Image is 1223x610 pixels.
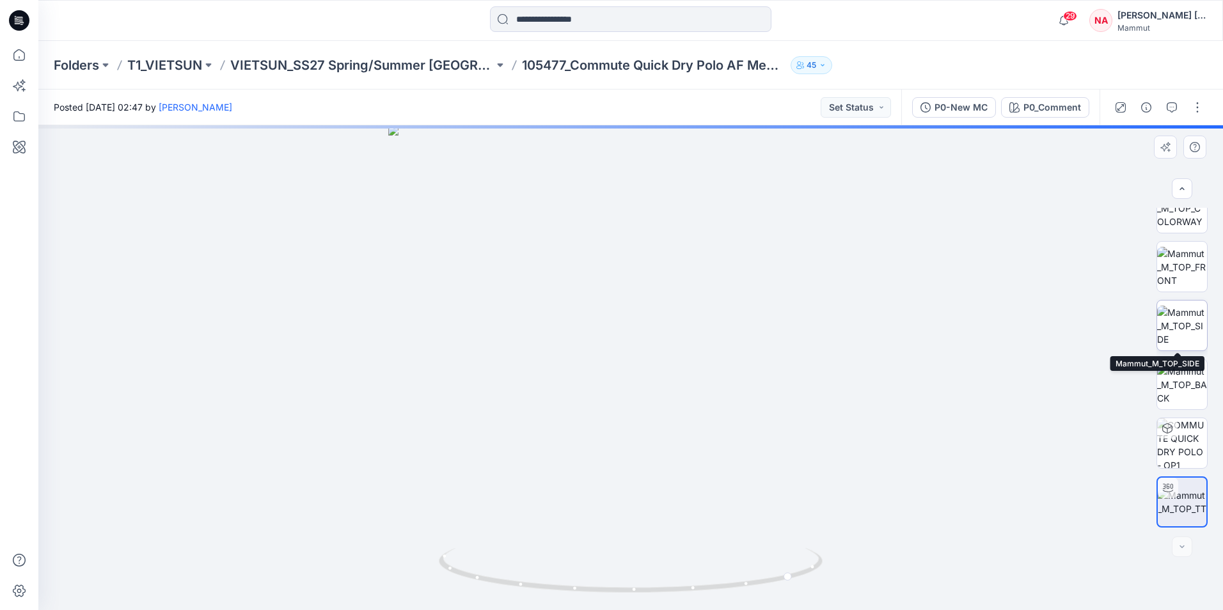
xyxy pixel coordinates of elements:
a: T1_VIETSUN [127,56,202,74]
span: Posted [DATE] 02:47 by [54,100,232,114]
div: [PERSON_NAME] [PERSON_NAME] [1117,8,1207,23]
div: Mammut [1117,23,1207,33]
div: P0_Comment [1023,100,1081,114]
img: Mammut_M_TOP_SIDE [1157,306,1207,346]
a: [PERSON_NAME] [159,102,232,113]
div: NA [1089,9,1112,32]
img: COMMUTE QUICK DRY POLO - OP1 P0_Comment [1157,418,1207,468]
img: Mammut_M_TOP_BACK [1157,364,1207,405]
img: Mammut_M_TOP_FRONT [1157,247,1207,287]
button: P0_Comment [1001,97,1089,118]
a: Folders [54,56,99,74]
div: P0-New MC [935,100,988,114]
a: VIETSUN_SS27 Spring/Summer [GEOGRAPHIC_DATA] [230,56,494,74]
img: Mammut_M_TOP_COLORWAY [1157,188,1207,228]
p: 105477_Commute Quick Dry Polo AF Men - OP1 [522,56,785,74]
p: 45 [807,58,816,72]
span: 29 [1063,11,1077,21]
button: P0-New MC [912,97,996,118]
button: 45 [791,56,832,74]
img: Mammut_M_TOP_TT [1158,489,1206,515]
button: Details [1136,97,1156,118]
